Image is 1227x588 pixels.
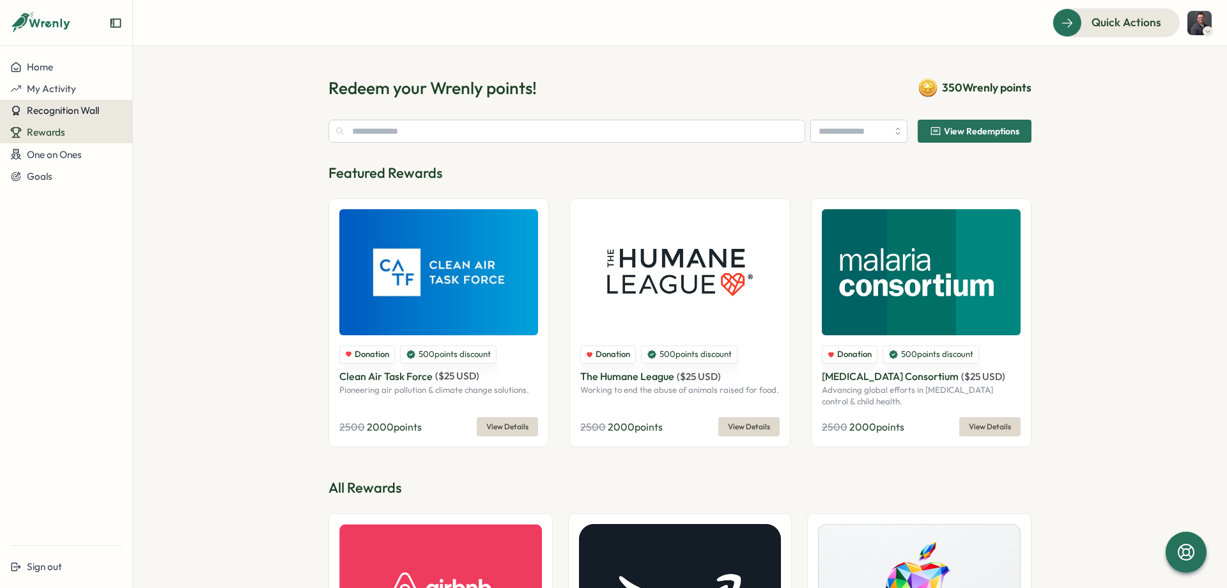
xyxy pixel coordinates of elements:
[822,209,1021,335] img: Malaria Consortium
[837,349,872,360] span: Donation
[27,126,65,138] span: Rewards
[477,417,538,436] button: View Details
[580,209,779,335] img: The Humane League
[580,385,779,396] p: Working to end the abuse of animals raised for food.
[27,170,52,182] span: Goals
[27,148,82,161] span: One on Ones
[918,120,1031,143] button: View Redemptions
[27,83,76,95] span: My Activity
[969,418,1011,436] span: View Details
[961,370,1005,383] span: ( $ 25 USD )
[822,369,959,385] p: [MEDICAL_DATA] Consortium
[1187,11,1212,35] img: Ken Conner
[328,163,1031,183] p: Featured Rewards
[109,17,122,29] button: Expand sidebar
[608,420,663,433] span: 2000 points
[1053,8,1180,36] button: Quick Actions
[355,349,389,360] span: Donation
[944,127,1019,136] span: View Redemptions
[27,560,62,573] span: Sign out
[883,346,979,363] div: 500 points discount
[849,420,904,433] span: 2000 points
[328,77,537,99] h1: Redeem your Wrenly points!
[400,346,497,363] div: 500 points discount
[367,420,422,433] span: 2000 points
[718,417,780,436] button: View Details
[942,79,1031,96] span: 350 Wrenly points
[641,346,737,363] div: 500 points discount
[328,478,1031,498] p: All Rewards
[339,420,365,433] span: 2500
[822,385,1021,407] p: Advancing global efforts in [MEDICAL_DATA] control & child health.
[596,349,630,360] span: Donation
[27,61,53,73] span: Home
[435,370,479,382] span: ( $ 25 USD )
[27,104,99,116] span: Recognition Wall
[339,385,538,396] p: Pioneering air pollution & climate change solutions.
[728,418,770,436] span: View Details
[580,369,674,385] p: The Humane League
[580,420,606,433] span: 2500
[486,418,529,436] span: View Details
[339,209,538,335] img: Clean Air Task Force
[822,420,847,433] span: 2500
[959,417,1021,436] button: View Details
[677,370,721,383] span: ( $ 25 USD )
[339,369,433,385] p: Clean Air Task Force
[1092,14,1161,31] span: Quick Actions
